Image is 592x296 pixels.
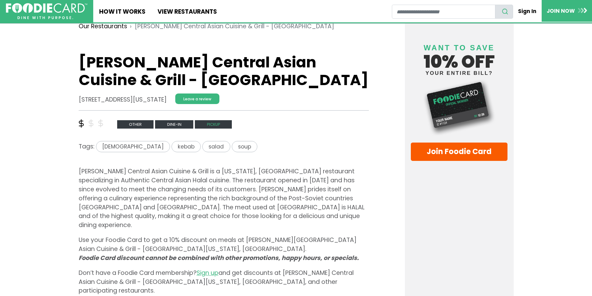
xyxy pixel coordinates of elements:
[79,236,369,262] p: Use your Foodie Card to get a 10% discount on meals at [PERSON_NAME][GEOGRAPHIC_DATA] Asian Cuisi...
[232,142,257,151] a: soup
[79,17,369,35] nav: breadcrumb
[175,93,219,104] a: Leave a review
[79,141,369,155] div: Tags:
[96,141,170,153] span: [DEMOGRAPHIC_DATA]
[79,53,369,89] h1: [PERSON_NAME] Central Asian Cuisine & Grill - [GEOGRAPHIC_DATA]
[172,142,202,151] a: kebab
[411,142,508,161] a: Join Foodie Card
[155,120,193,129] span: Dine-in
[424,43,494,52] span: Want to save
[117,120,155,128] a: other
[79,167,369,230] p: [PERSON_NAME] Central Asian Cuisine & Grill is a [US_STATE], [GEOGRAPHIC_DATA] restaurant special...
[172,141,201,153] span: kebab
[155,120,195,128] a: Dine-in
[392,5,495,19] input: restaurant search
[79,22,127,31] a: Our Restaurants
[411,36,508,76] h4: 10% off
[79,269,369,295] p: Don’t have a Foodie Card membership? and get discounts at [PERSON_NAME] Central Asian Cuisine & G...
[6,3,87,20] img: FoodieCard; Eat, Drink, Save, Donate
[411,71,508,76] small: your entire bill?
[232,141,257,153] span: soup
[195,120,232,128] a: Pickup
[117,120,154,129] span: other
[127,22,334,31] li: [PERSON_NAME] Central Asian Cuisine & Grill - [GEOGRAPHIC_DATA]
[94,142,172,151] a: [DEMOGRAPHIC_DATA]
[202,142,232,151] a: salad
[411,79,508,136] img: Foodie Card
[79,95,167,104] address: [STREET_ADDRESS][US_STATE]
[79,254,359,262] i: Foodie Card discount cannot be combined with other promotions, happy hours, or specials.
[195,120,232,129] span: Pickup
[197,269,218,277] a: Sign up
[513,4,542,18] a: Sign In
[495,5,513,19] button: search
[202,141,230,153] span: salad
